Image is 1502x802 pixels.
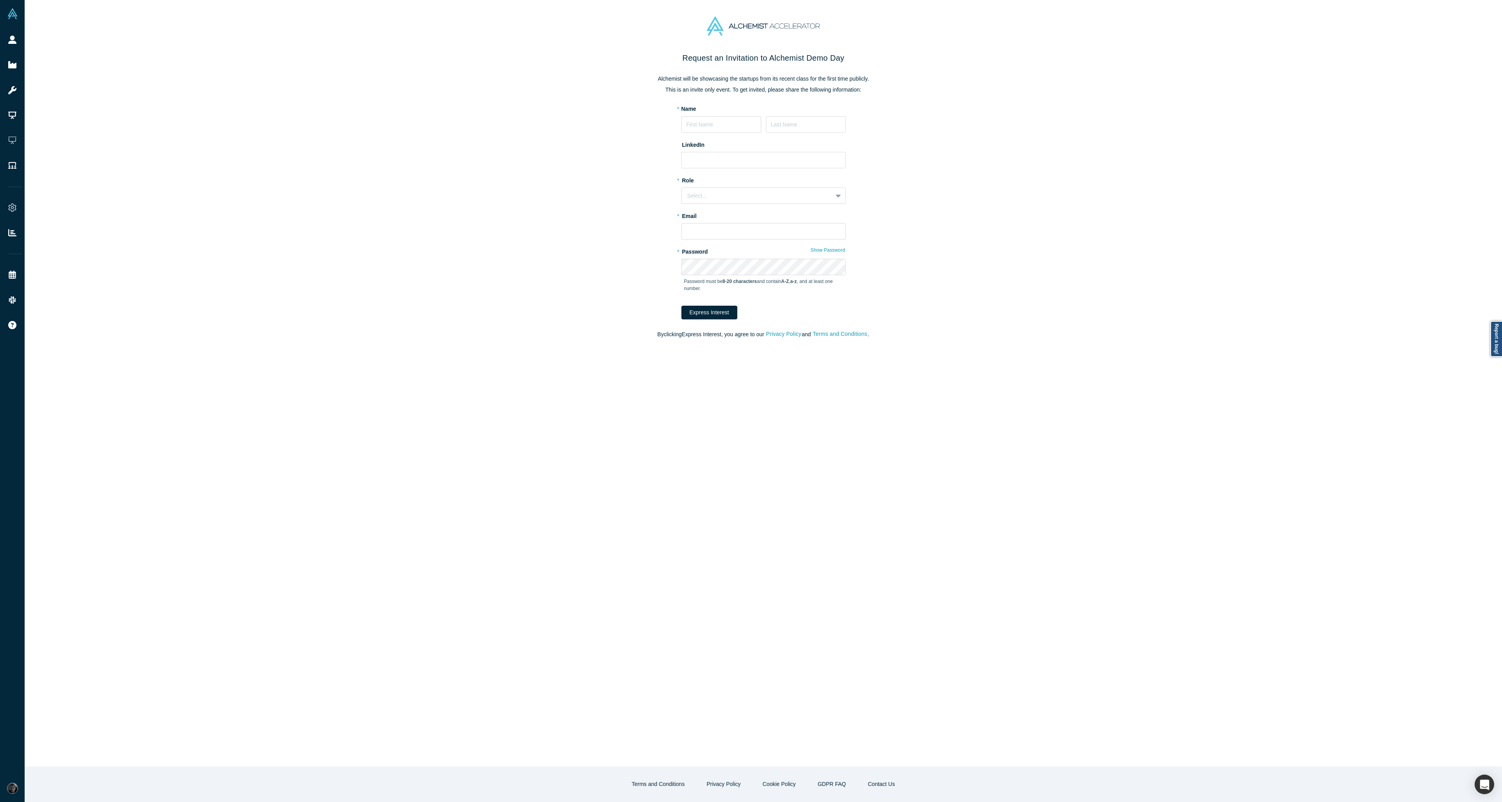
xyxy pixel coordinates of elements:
[599,52,928,64] h2: Request an Invitation to Alchemist Demo Day
[681,105,696,113] label: Name
[7,783,18,794] img: Rami Chousein's Account
[681,174,846,185] label: Role
[687,192,827,200] div: Select...
[810,245,845,255] button: Show Password
[781,279,789,284] strong: A-Z
[599,86,928,94] p: This is an invite only event. To get invited, please share the following information:
[698,777,749,791] button: Privacy Policy
[681,245,846,256] label: Password
[681,209,846,220] label: Email
[681,306,737,319] button: Express Interest
[684,278,843,292] p: Password must be and contain , , and at least one number.
[790,279,797,284] strong: a-z
[766,330,802,339] button: Privacy Policy
[599,330,928,339] p: By clicking Express Interest , you agree to our and .
[599,75,928,83] p: Alchemist will be showcasing the startups from its recent class for the first time publicly.
[681,138,705,149] label: LinkedIn
[681,116,761,133] input: First Name
[1490,321,1502,357] a: Report a bug!
[809,777,854,791] a: GDPR FAQ
[722,279,757,284] strong: 8-20 characters
[707,16,819,36] img: Alchemist Accelerator Logo
[755,777,804,791] button: Cookie Policy
[860,777,903,791] button: Contact Us
[812,330,868,339] button: Terms and Conditions
[623,777,693,791] button: Terms and Conditions
[7,8,18,19] img: Alchemist Vault Logo
[766,116,846,133] input: Last Name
